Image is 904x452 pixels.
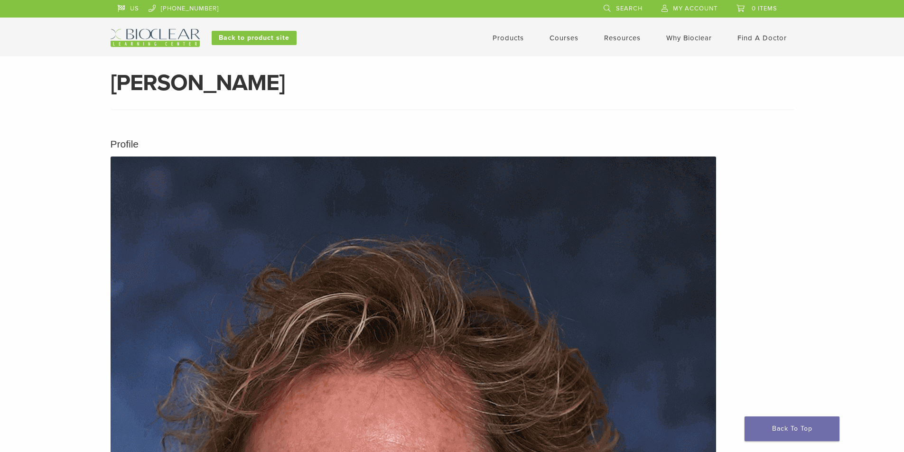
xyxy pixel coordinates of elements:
[752,5,777,12] span: 0 items
[111,29,200,47] img: Bioclear
[616,5,643,12] span: Search
[673,5,718,12] span: My Account
[212,31,297,45] a: Back to product site
[550,34,578,42] a: Courses
[111,72,794,94] h1: [PERSON_NAME]
[666,34,712,42] a: Why Bioclear
[604,34,641,42] a: Resources
[737,34,787,42] a: Find A Doctor
[111,137,794,152] h5: Profile
[493,34,524,42] a: Products
[745,416,839,441] a: Back To Top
